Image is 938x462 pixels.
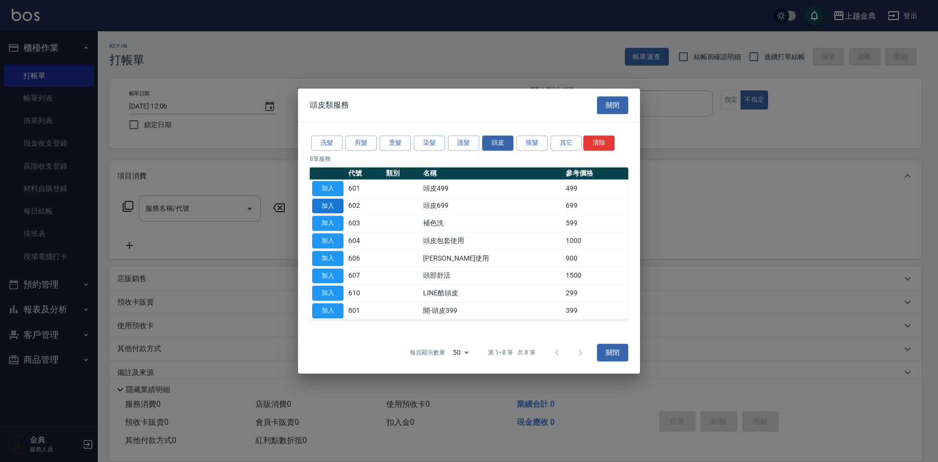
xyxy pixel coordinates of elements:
td: 607 [346,267,384,285]
td: 399 [563,302,628,320]
td: 499 [563,180,628,198]
td: 開-頭皮399 [421,302,563,320]
button: 加入 [312,286,343,301]
td: 610 [346,285,384,302]
button: 剪髮 [345,135,377,151]
button: 加入 [312,233,343,248]
td: 599 [563,215,628,232]
button: 接髮 [516,135,548,151]
div: 50 [449,339,472,366]
th: 類別 [384,167,421,180]
td: 頭皮499 [421,180,563,198]
button: 關閉 [597,96,628,114]
td: [PERSON_NAME]使用 [421,250,563,267]
th: 代號 [346,167,384,180]
button: 加入 [312,303,343,318]
button: 護髮 [448,135,479,151]
td: 601 [346,180,384,198]
td: LINE酷頭皮 [421,285,563,302]
button: 加入 [312,268,343,284]
span: 頭皮類服務 [310,100,349,110]
p: 每頁顯示數量 [410,348,445,357]
button: 加入 [312,181,343,196]
th: 參考價格 [563,167,628,180]
button: 其它 [551,135,582,151]
td: 頭部舒活 [421,267,563,285]
td: 606 [346,250,384,267]
td: 頭皮699 [421,197,563,215]
td: 頭皮包套使用 [421,232,563,250]
td: 1000 [563,232,628,250]
button: 加入 [312,251,343,266]
th: 名稱 [421,167,563,180]
td: 補色洗 [421,215,563,232]
td: 1500 [563,267,628,285]
p: 第 1–8 筆 共 8 筆 [488,348,535,357]
button: 洗髮 [311,135,342,151]
td: 900 [563,250,628,267]
td: 801 [346,302,384,320]
button: 加入 [312,216,343,231]
td: 604 [346,232,384,250]
td: 299 [563,285,628,302]
p: 8 筆服務 [310,154,628,163]
button: 關閉 [597,344,628,362]
button: 染髮 [414,135,445,151]
td: 699 [563,197,628,215]
button: 燙髮 [380,135,411,151]
td: 602 [346,197,384,215]
td: 603 [346,215,384,232]
button: 頭皮 [482,135,513,151]
button: 清除 [583,135,615,151]
button: 加入 [312,198,343,214]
